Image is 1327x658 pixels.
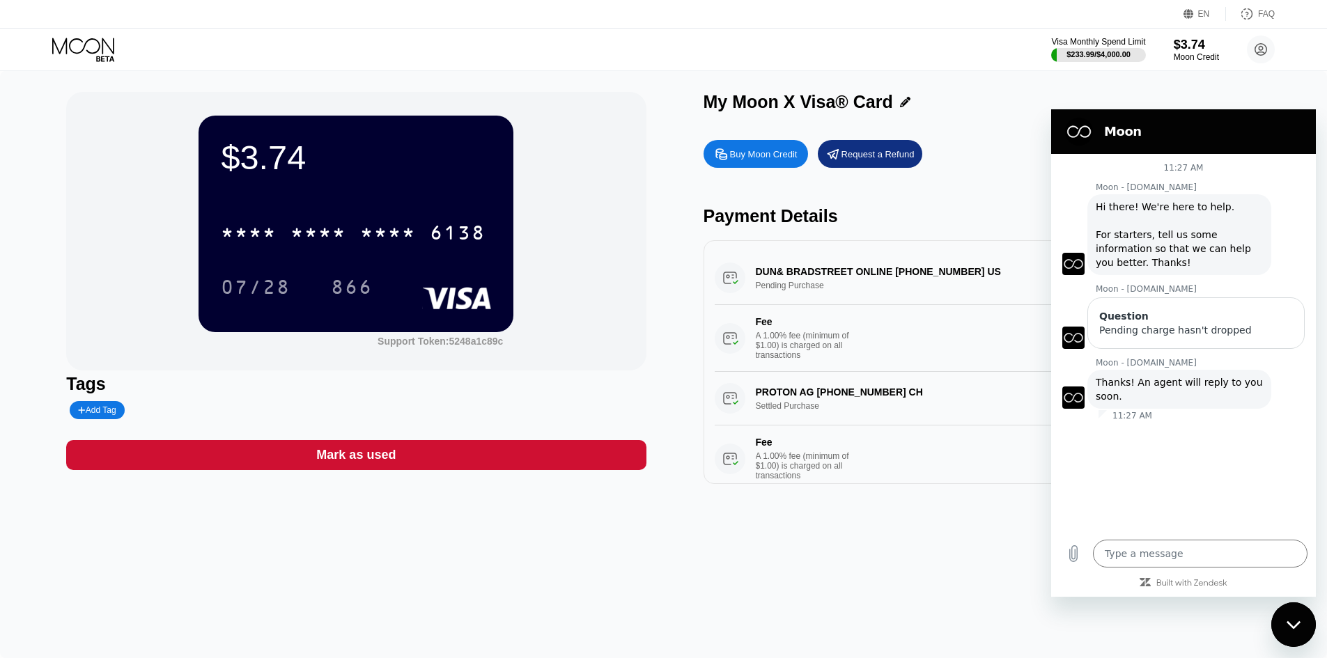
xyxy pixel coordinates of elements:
div: Support Token:5248a1c89c [378,336,503,347]
div: Add Tag [78,405,116,415]
div: EN [1198,9,1210,19]
iframe: Button to launch messaging window, conversation in progress [1271,602,1316,647]
div: Support Token: 5248a1c89c [378,336,503,347]
div: Mark as used [66,440,646,470]
div: $3.74Moon Credit [1174,38,1219,62]
div: EN [1184,7,1226,21]
div: FeeA 1.00% fee (minimum of $1.00) is charged on all transactions$2.29[DATE] 9:05 AM [715,305,1272,372]
div: Tags [66,374,646,394]
div: Request a Refund [841,148,915,160]
div: 866 [331,278,373,300]
div: FAQ [1258,9,1275,19]
div: FeeA 1.00% fee (minimum of $1.00) is charged on all transactions$1.00[DATE] 11:16 PM [715,425,1272,492]
div: Fee [756,316,853,327]
iframe: Messaging window [1051,109,1316,597]
div: $3.74 [1174,38,1219,52]
div: Fee [756,437,853,448]
div: Moon Credit [1174,52,1219,62]
div: A 1.00% fee (minimum of $1.00) is charged on all transactions [756,331,860,360]
div: Buy Moon Credit [730,148,798,160]
div: Payment Details [704,206,1283,226]
div: Add Tag [70,401,124,419]
div: My Moon X Visa® Card [704,92,893,112]
div: Mark as used [316,447,396,463]
div: Request a Refund [818,140,922,168]
div: 07/28 [221,278,290,300]
div: 866 [320,269,383,304]
div: 07/28 [210,269,301,304]
div: $3.74 [221,138,491,177]
div: Buy Moon Credit [704,140,808,168]
div: Visa Monthly Spend Limit [1051,37,1145,47]
div: A 1.00% fee (minimum of $1.00) is charged on all transactions [756,451,860,480]
div: Visa Monthly Spend Limit$233.99/$4,000.00 [1051,37,1145,62]
div: FAQ [1226,7,1275,21]
div: $233.99 / $4,000.00 [1066,50,1131,58]
div: 6138 [430,224,486,246]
